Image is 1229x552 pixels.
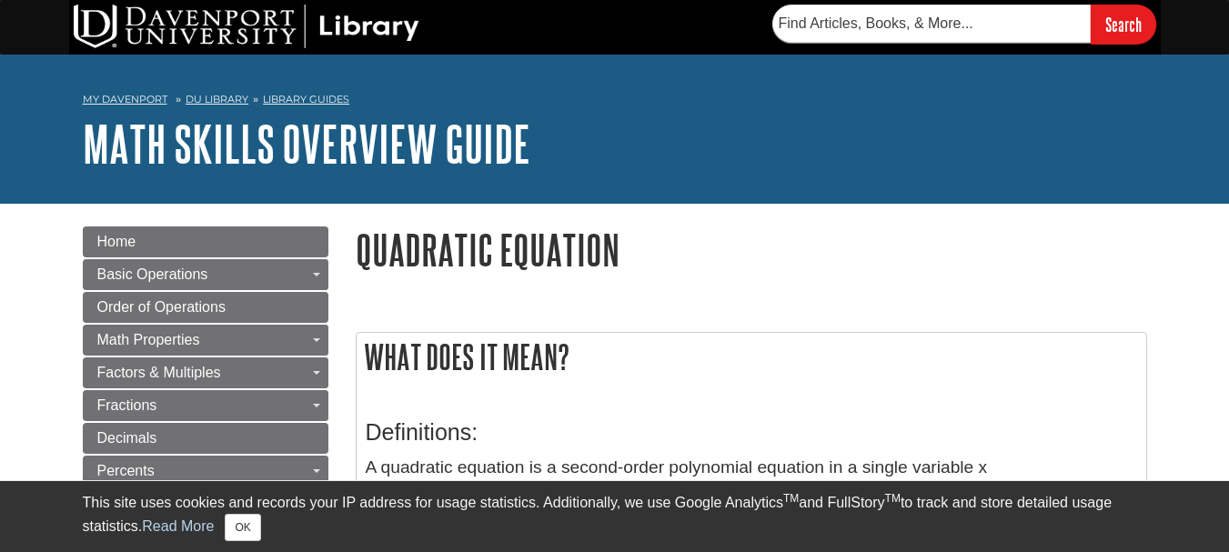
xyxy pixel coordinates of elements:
div: This site uses cookies and records your IP address for usage statistics. Additionally, we use Goo... [83,492,1147,541]
a: My Davenport [83,92,167,107]
span: Order of Operations [97,299,226,315]
form: Searches DU Library's articles, books, and more [772,5,1156,44]
span: Basic Operations [97,266,208,282]
button: Close [225,514,260,541]
a: Math Skills Overview Guide [83,115,530,172]
span: Factors & Multiples [97,365,221,380]
input: Find Articles, Books, & More... [772,5,1091,43]
span: Percents [97,463,155,478]
h1: Quadratic Equation [356,226,1147,273]
a: DU Library [186,93,248,105]
span: Home [97,234,136,249]
a: Library Guides [263,93,349,105]
a: Math Properties [83,325,328,356]
h2: What does it mean? [357,333,1146,381]
a: Read More [142,518,214,534]
a: Factors & Multiples [83,357,328,388]
sup: TM [885,492,901,505]
a: Percents [83,456,328,487]
h3: Definitions: [366,419,1137,446]
img: DU Library [74,5,419,48]
a: Decimals [83,423,328,454]
span: Fractions [97,397,157,413]
span: Decimals [97,430,157,446]
a: Basic Operations [83,259,328,290]
sup: TM [783,492,799,505]
nav: breadcrumb [83,87,1147,116]
a: Order of Operations [83,292,328,323]
input: Search [1091,5,1156,44]
a: Fractions [83,390,328,421]
span: Math Properties [97,332,200,347]
a: Home [83,226,328,257]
